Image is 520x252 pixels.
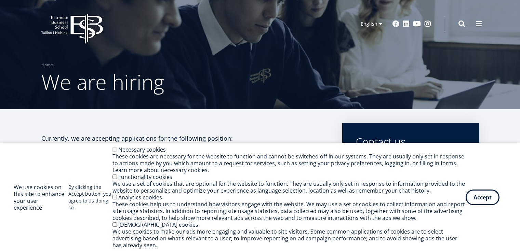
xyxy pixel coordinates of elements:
div: We use cookies to make our ads more engaging and valuable to site visitors. Some common applicati... [112,228,466,249]
a: Linkedin [403,20,410,27]
p: Currently, we are accepting applications for the following position: [41,133,329,154]
label: Functionality cookies [118,173,172,181]
a: Home [41,61,53,68]
p: By clicking the Accept button, you agree to us doing so. [68,184,112,211]
label: Analytics cookies [118,194,162,201]
a: Youtube [413,20,421,27]
a: Instagram [424,20,431,27]
div: These cookies help us to understand how visitors engage with the website. We may use a set of coo... [112,201,466,221]
div: Contact us [356,137,465,147]
label: Necessary cookies [118,146,166,153]
div: These cookies are necessary for the website to function and cannot be switched off in our systems... [112,153,466,173]
div: We use a set of cookies that are optional for the website to function. They are usually only set ... [112,180,466,194]
label: [DEMOGRAPHIC_DATA] cookies [118,221,198,228]
a: Facebook [392,20,399,27]
h2: We use cookies on this site to enhance your user experience [14,184,68,211]
span: We are hiring [41,68,164,96]
button: Accept [466,190,499,205]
